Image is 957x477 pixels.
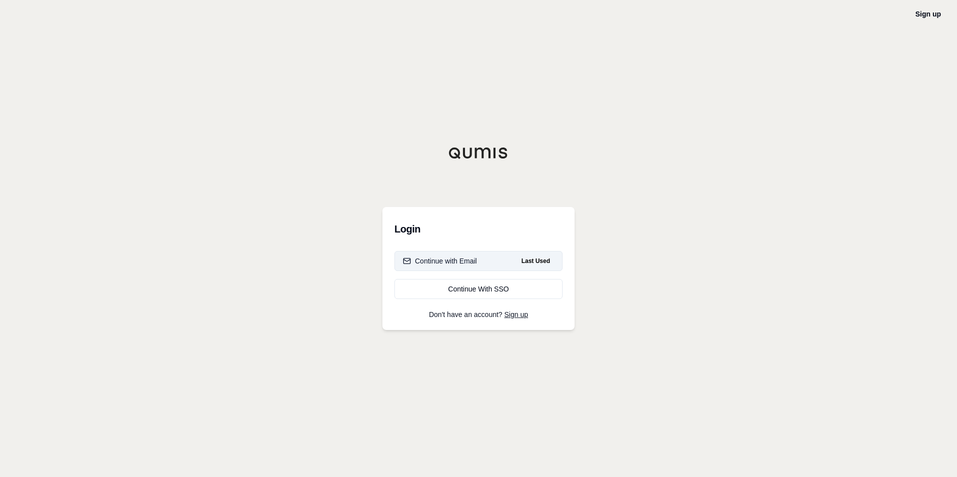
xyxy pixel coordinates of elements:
[403,256,477,266] div: Continue with Email
[394,279,563,299] a: Continue With SSO
[403,284,554,294] div: Continue With SSO
[518,255,554,267] span: Last Used
[394,251,563,271] button: Continue with EmailLast Used
[394,311,563,318] p: Don't have an account?
[505,310,528,318] a: Sign up
[448,147,509,159] img: Qumis
[394,219,563,239] h3: Login
[915,10,941,18] a: Sign up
